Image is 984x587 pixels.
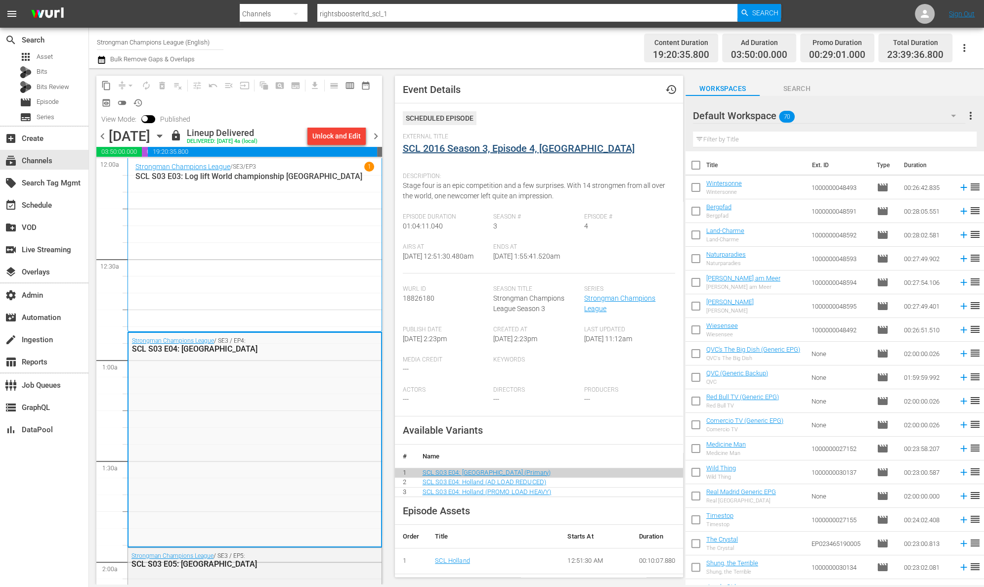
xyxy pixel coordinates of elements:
span: reorder [969,537,981,549]
span: Download as CSV [303,76,323,95]
div: Timestop [706,521,733,528]
th: Duration [898,151,957,179]
td: 00:26:51.510 [900,318,954,342]
span: Toggle to switch from Published to Draft view. [141,115,148,122]
a: Wild Thing [706,464,736,472]
span: more_vert [965,110,977,122]
span: [DATE] 12:51:30.480am [403,252,473,260]
span: 18826180 [403,294,434,302]
svg: Add to Schedule [958,206,969,217]
span: Producers [584,386,670,394]
td: 00:23:58.207 [900,437,954,460]
div: / SE3 / EP5: [131,552,329,569]
a: The Crystal [706,536,738,543]
a: Strongman Champions League [131,552,214,559]
svg: Add to Schedule [958,182,969,193]
td: 1000000030137 [808,460,873,484]
span: reorder [969,490,981,501]
a: Naturparadies [706,251,746,258]
a: Strongman Champions League [135,163,230,171]
div: Real [GEOGRAPHIC_DATA] [706,497,776,504]
svg: Add to Schedule [958,562,969,573]
p: EP3 [246,163,256,170]
span: preview_outlined [101,98,111,108]
span: Day Calendar View [323,76,342,95]
span: 00:29:01.000 [142,147,148,157]
td: 02:00:00.026 [900,342,954,365]
span: Keywords [493,356,579,364]
a: Wiesensee [706,322,738,329]
span: Episode [37,97,59,107]
span: 00:29:01.000 [809,49,865,61]
div: Red Bull TV [706,403,779,409]
th: # [395,445,415,468]
span: Create [5,133,17,144]
a: SCL Holland [435,557,470,564]
span: lock [170,130,182,141]
span: 01:04:11.040 [403,222,443,230]
svg: Add to Schedule [958,253,969,264]
td: 00:23:02.081 [900,555,954,579]
span: Episode [877,395,889,407]
span: Search [752,4,778,22]
span: Airs At [403,243,489,251]
span: Asset [20,51,32,63]
span: Reports [5,356,17,368]
td: 00:24:02.408 [900,508,954,532]
a: Shung, the Terrible [706,559,758,567]
td: 2 [395,478,415,488]
div: Default Workspace [693,102,965,130]
svg: Add to Schedule [958,348,969,359]
span: Episode [877,371,889,383]
a: Comercio TV (Generic EPG) [706,417,783,424]
div: [DATE] [109,128,150,144]
a: Red Bull TV (Generic EPG) [706,393,779,401]
span: reorder [969,395,981,406]
span: Asset [37,52,53,62]
div: SCL S03 E05: [GEOGRAPHIC_DATA] [131,559,329,569]
span: View History [130,95,146,111]
td: 1000000027155 [808,508,873,532]
span: reorder [969,276,981,288]
svg: Add to Schedule [958,396,969,406]
div: [PERSON_NAME] am Meer [706,284,780,290]
span: Episode [877,276,889,288]
span: reorder [969,371,981,383]
span: Fill episodes with ad slates [221,78,237,93]
td: 1000000048593 [808,247,873,271]
span: Ingestion [5,334,17,346]
span: Overlays [5,266,17,278]
th: Starts At [559,525,631,548]
svg: Add to Schedule [958,514,969,525]
div: / SE3 / EP4: [132,337,328,354]
span: Season Title [493,285,579,293]
td: 00:28:05.551 [900,199,954,223]
td: 1000000048592 [808,223,873,247]
td: 02:00:00.000 [900,484,954,508]
svg: Add to Schedule [958,372,969,383]
a: SCL S03 E04: [GEOGRAPHIC_DATA] (Primary) [423,469,551,476]
span: Episode [877,181,889,193]
span: Media Credit [403,356,489,364]
td: 1000000048492 [808,318,873,342]
svg: Add to Schedule [958,491,969,501]
span: chevron_left [96,130,109,142]
td: 00:23:00.587 [900,460,954,484]
a: [PERSON_NAME] [706,298,754,306]
span: Episode [877,466,889,478]
span: Search [5,34,17,46]
a: Strongman Champions League [132,337,214,344]
svg: Add to Schedule [958,277,969,288]
span: --- [403,395,409,403]
span: Episode Duration [403,213,489,221]
td: 02:00:00.026 [900,389,954,413]
a: Land-Charme [706,227,744,234]
td: 00:27:49.401 [900,294,954,318]
span: Published [155,115,195,123]
span: [DATE] 11:12am [584,335,632,343]
div: Scheduled Episode [403,111,476,125]
span: toggle_off [117,98,127,108]
span: 03:50:00.000 [731,49,787,61]
div: Total Duration [887,36,943,49]
th: Title [706,151,806,179]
